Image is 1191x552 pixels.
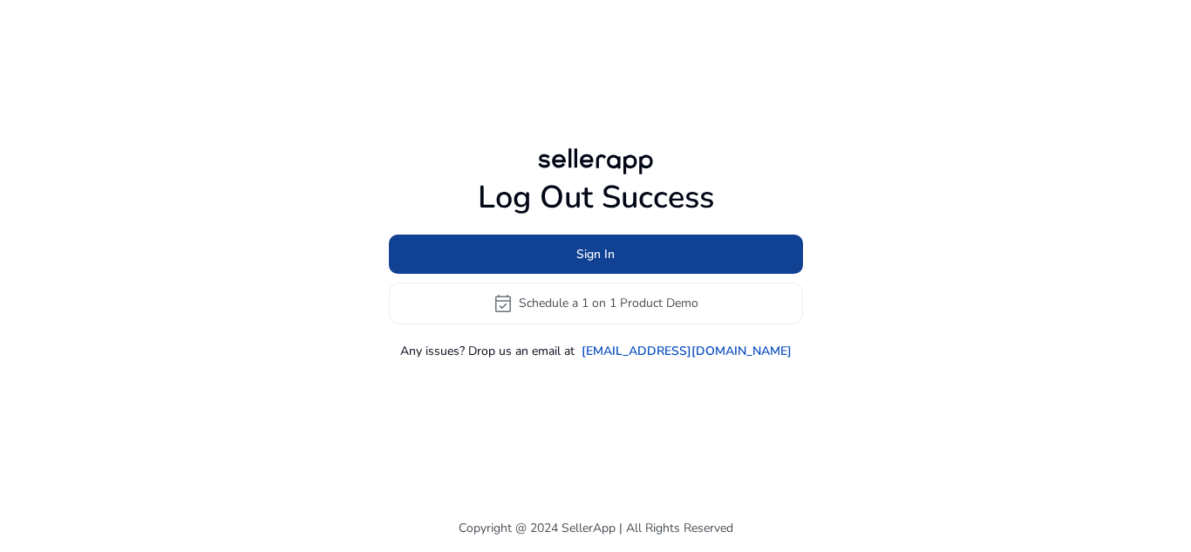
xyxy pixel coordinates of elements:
[400,342,575,360] p: Any issues? Drop us an email at
[389,283,803,324] button: event_availableSchedule a 1 on 1 Product Demo
[389,235,803,274] button: Sign In
[582,342,792,360] a: [EMAIL_ADDRESS][DOMAIN_NAME]
[493,293,514,314] span: event_available
[389,179,803,216] h1: Log Out Success
[576,245,615,263] span: Sign In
